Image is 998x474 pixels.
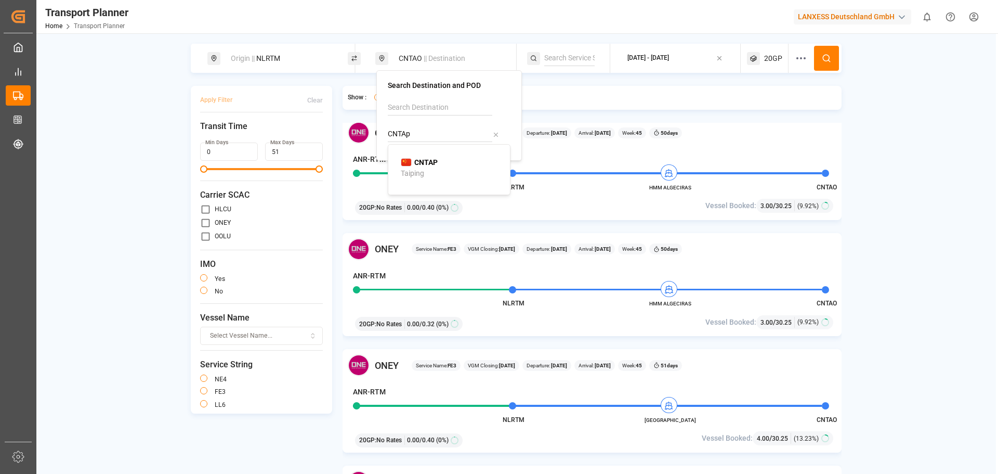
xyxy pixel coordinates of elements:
[705,200,756,211] span: Vessel Booked:
[215,206,231,212] label: HLCU
[544,50,595,66] input: Search Service String
[636,246,642,252] b: 45
[594,363,611,368] b: [DATE]
[594,130,611,136] b: [DATE]
[797,317,819,327] span: (9.92%)
[407,319,435,329] span: 0.00 / 0.32
[622,245,642,253] span: Week:
[817,416,837,424] span: CNTAO
[401,168,424,179] div: Taiping
[45,5,128,20] div: Transport Planner
[215,276,225,282] label: yes
[348,238,370,260] img: Carrier
[705,317,756,328] span: Vessel Booked:
[376,435,402,445] span: No Rates
[503,184,524,191] span: NLRTM
[348,122,370,144] img: Carrier
[499,363,515,368] b: [DATE]
[760,319,773,326] span: 3.00
[359,435,376,445] span: 20GP :
[215,376,227,382] label: NE4
[436,435,449,445] span: (0%)
[794,7,915,27] button: LANXESS Deutschland GmbH
[200,358,323,371] span: Service String
[503,416,524,424] span: NLRTM
[200,165,207,173] span: Minimum
[353,387,386,398] h4: ANR-RTM
[407,203,435,212] span: 0.00 / 0.40
[376,203,402,212] span: No Rates
[407,435,435,445] span: 0.00 / 0.40
[348,93,366,103] span: Show :
[579,129,611,137] span: Arrival:
[375,358,399,373] span: ONEY
[794,9,911,24] div: LANXESS Deutschland GmbH
[225,49,337,68] div: NLRTM
[200,258,323,271] span: IMO
[627,54,669,63] div: [DATE] - [DATE]
[388,100,492,116] input: Search Destination
[205,139,228,146] label: Min Days
[215,402,226,408] label: LL6
[776,202,792,210] span: 30.25
[359,319,376,329] span: 20GP :
[499,246,515,252] b: [DATE]
[702,433,753,444] span: Vessel Booked:
[215,233,231,239] label: OOLU
[797,201,819,211] span: (9.92%)
[636,130,642,136] b: 45
[414,158,438,166] b: CNTAP
[307,91,323,109] button: Clear
[579,362,611,369] span: Arrival:
[636,363,642,368] b: 45
[550,130,567,136] b: [DATE]
[231,54,255,62] span: Origin ||
[416,362,456,369] span: Service Name:
[817,184,837,191] span: CNTAO
[436,319,449,329] span: (0%)
[641,300,699,308] span: HMM ALGECIRAS
[772,435,788,442] span: 30.25
[270,139,294,146] label: Max Days
[388,82,510,89] h4: Search Destination and POD
[661,363,678,368] b: 51 days
[641,184,699,191] span: HMM ALGECIRAS
[915,5,939,29] button: show 0 new notifications
[817,300,837,307] span: CNTAO
[200,120,323,133] span: Transit Time
[939,5,962,29] button: Help Center
[436,203,449,212] span: (0%)
[200,312,323,324] span: Vessel Name
[448,246,456,252] b: FE3
[503,300,524,307] span: NLRTM
[661,130,678,136] b: 50 days
[550,363,567,368] b: [DATE]
[661,246,678,252] b: 50 days
[527,245,567,253] span: Departure:
[200,189,323,201] span: Carrier SCAC
[448,363,456,368] b: FE3
[353,154,386,165] h4: ANR-RTM
[416,245,456,253] span: Service Name:
[376,319,402,329] span: No Rates
[359,203,376,212] span: 20GP :
[307,96,323,105] div: Clear
[316,165,323,173] span: Maximum
[641,416,699,424] span: [GEOGRAPHIC_DATA]
[760,200,795,211] div: /
[760,317,795,328] div: /
[579,245,611,253] span: Arrival:
[424,54,465,62] span: || Destination
[616,48,734,69] button: [DATE] - [DATE]
[622,362,642,369] span: Week:
[348,354,370,376] img: Carrier
[594,246,611,252] b: [DATE]
[375,126,399,140] span: ONEY
[776,319,792,326] span: 30.25
[527,362,567,369] span: Departure:
[45,22,62,30] a: Home
[527,129,567,137] span: Departure:
[388,126,492,142] input: Search POD
[401,158,412,166] img: country
[353,271,386,281] h4: ANR-RTM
